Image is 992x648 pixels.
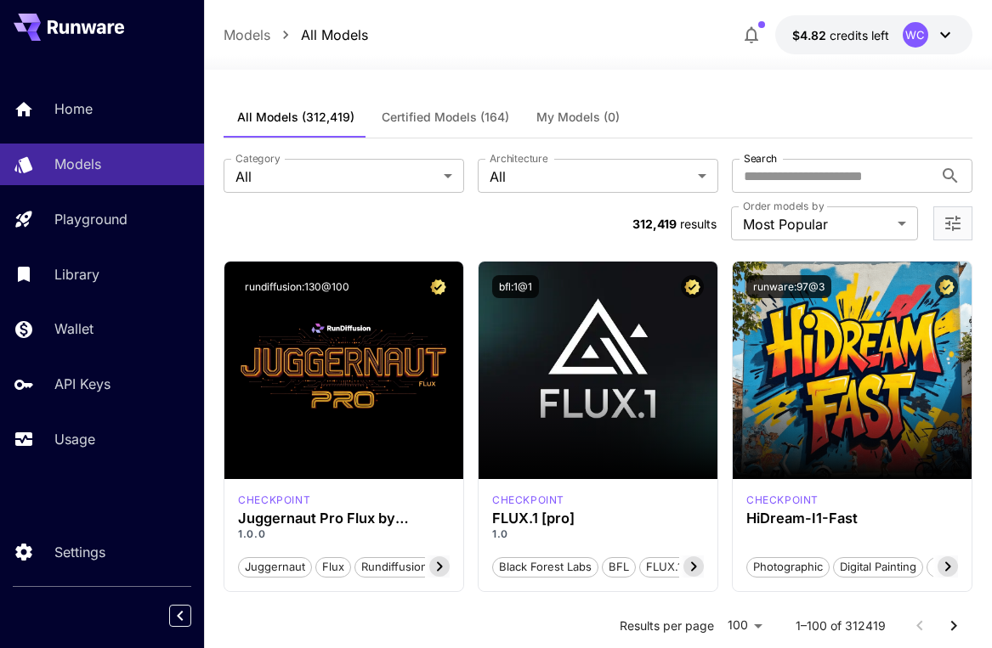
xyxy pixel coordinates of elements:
span: FLUX.1 [pro] [640,559,717,576]
div: 100 [721,613,768,638]
p: checkpoint [746,493,819,508]
button: runware:97@3 [746,275,831,298]
div: fluxpro [492,493,564,508]
button: FLUX.1 [pro] [639,555,718,578]
span: 312,419 [632,217,677,231]
h3: Juggernaut Pro Flux by RunDiffusion [238,510,450,527]
div: $4.82127 [792,26,889,44]
button: Open more filters [943,213,963,234]
span: My Models (0) [536,110,620,125]
p: Wallet [54,318,94,339]
h3: HiDream-I1-Fast [746,510,958,527]
a: Models [224,25,270,45]
span: results [680,217,717,231]
nav: breadcrumb [224,25,368,45]
span: Black Forest Labs [493,559,598,576]
button: Certified Model – Vetted for best performance and includes a commercial license. [427,275,450,298]
button: rundiffusion [354,555,434,578]
button: bfl:1@1 [492,275,539,298]
button: juggernaut [238,555,312,578]
div: WC [903,22,928,48]
label: Category [235,151,281,166]
button: Black Forest Labs [492,555,598,578]
h3: FLUX.1 [pro] [492,510,704,527]
span: flux [316,559,350,576]
p: 1.0.0 [238,527,450,542]
span: Photographic [747,559,829,576]
span: rundiffusion [355,559,434,576]
button: Go to next page [937,609,971,643]
span: BFL [603,559,635,576]
span: Certified Models (164) [382,110,509,125]
button: $4.82127WC [775,15,972,54]
div: FLUX.1 D [238,493,310,508]
span: Most Popular [743,214,891,234]
p: 1.0 [492,527,704,542]
p: Playground [54,209,128,229]
button: Certified Model – Vetted for best performance and includes a commercial license. [935,275,958,298]
span: All [490,166,691,187]
span: juggernaut [239,559,311,576]
button: Cinematic [927,555,992,578]
p: Library [54,264,99,285]
span: Cinematic [927,559,991,576]
p: Usage [54,429,95,449]
button: BFL [602,555,636,578]
label: Search [744,151,777,166]
p: checkpoint [238,493,310,508]
p: checkpoint [492,493,564,508]
span: $4.82 [792,28,830,42]
p: Models [54,154,101,174]
span: Digital Painting [834,559,922,576]
button: Digital Painting [833,555,923,578]
span: All Models (312,419) [237,110,354,125]
p: 1–100 of 312419 [796,617,886,634]
button: flux [315,555,351,578]
p: Home [54,99,93,119]
a: All Models [301,25,368,45]
button: Photographic [746,555,830,578]
button: Collapse sidebar [169,605,191,627]
p: API Keys [54,374,111,394]
p: Results per page [620,617,714,634]
label: Order models by [743,199,824,213]
button: Certified Model – Vetted for best performance and includes a commercial license. [681,275,704,298]
div: Collapse sidebar [182,600,204,631]
span: All [235,166,437,187]
p: Settings [54,542,105,562]
div: HiDream Fast [746,493,819,508]
button: rundiffusion:130@100 [238,275,356,298]
span: credits left [830,28,889,42]
label: Architecture [490,151,547,166]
